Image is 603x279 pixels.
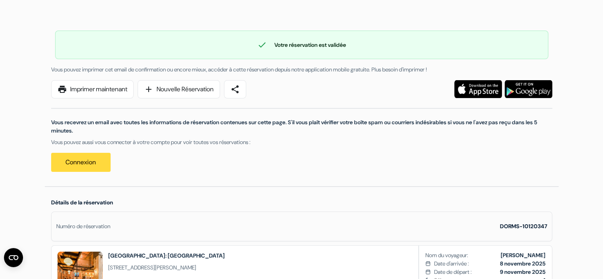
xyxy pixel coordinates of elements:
a: share [224,80,246,98]
span: Date de départ : [434,268,471,276]
b: 8 novembre 2025 [500,260,546,267]
span: Vous pouvez imprimer cet email de confirmation ou encore mieux, accéder à cette réservation depui... [51,66,427,73]
span: check [257,40,267,50]
img: Téléchargez l'application gratuite [505,80,552,98]
strong: DORMS-10120347 [500,223,547,230]
p: Vous pouvez aussi vous connecter à votre compte pour voir toutes vos réservations : [51,138,552,146]
a: addNouvelle Réservation [138,80,220,98]
a: Connexion [51,153,111,172]
span: print [57,85,67,94]
a: printImprimer maintenant [51,80,134,98]
span: share [230,85,240,94]
b: [PERSON_NAME] [501,252,546,259]
span: Date d'arrivée : [434,260,469,268]
button: Ouvrir le widget CMP [4,248,23,267]
p: Vous recevrez un email avec toutes les informations de réservation contenues sur cette page. S'il... [51,118,552,135]
h2: [GEOGRAPHIC_DATA]: [GEOGRAPHIC_DATA] [108,252,225,260]
span: Détails de la réservation [51,199,113,206]
div: Votre réservation est validée [56,40,548,50]
div: Numéro de réservation [56,222,110,231]
span: Nom du voyageur: [425,251,468,260]
span: [STREET_ADDRESS][PERSON_NAME] [108,264,225,272]
span: add [144,85,153,94]
img: Téléchargez l'application gratuite [454,80,502,98]
b: 9 novembre 2025 [500,268,546,275]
